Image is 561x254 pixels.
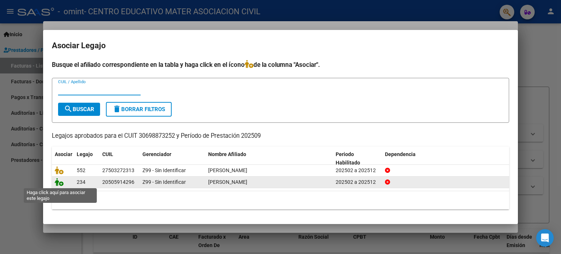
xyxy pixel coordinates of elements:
span: Z99 - Sin Identificar [142,167,186,173]
div: 2 registros [52,191,509,209]
div: 202502 a 202512 [336,178,379,186]
div: 20505914296 [102,178,134,186]
span: VILLEGAS PIA [208,167,247,173]
span: Gerenciador [142,151,171,157]
datatable-header-cell: Nombre Afiliado [205,147,333,171]
datatable-header-cell: Legajo [74,147,99,171]
span: Z99 - Sin Identificar [142,179,186,185]
datatable-header-cell: Asociar [52,147,74,171]
datatable-header-cell: Dependencia [382,147,510,171]
h4: Busque el afiliado correspondiente en la tabla y haga click en el ícono de la columna "Asociar". [52,60,509,69]
datatable-header-cell: Gerenciador [140,147,205,171]
div: Open Intercom Messenger [536,229,554,247]
span: 234 [77,179,85,185]
span: Borrar Filtros [112,106,165,113]
span: CUIL [102,151,113,157]
button: Borrar Filtros [106,102,172,117]
span: Buscar [64,106,94,113]
span: Periodo Habilitado [336,151,360,166]
div: 202502 a 202512 [336,166,379,175]
span: Nombre Afiliado [208,151,246,157]
datatable-header-cell: CUIL [99,147,140,171]
span: Asociar [55,151,72,157]
datatable-header-cell: Periodo Habilitado [333,147,382,171]
mat-icon: search [64,105,73,113]
span: Legajo [77,151,93,157]
span: Dependencia [385,151,416,157]
span: ISSOLIO LOZA FRANCISCO [208,179,247,185]
div: 27503272313 [102,166,134,175]
mat-icon: delete [112,105,121,113]
span: 552 [77,167,85,173]
p: Legajos aprobados para el CUIT 30698873252 y Período de Prestación 202509 [52,132,509,141]
h2: Asociar Legajo [52,39,509,53]
button: Buscar [58,103,100,116]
